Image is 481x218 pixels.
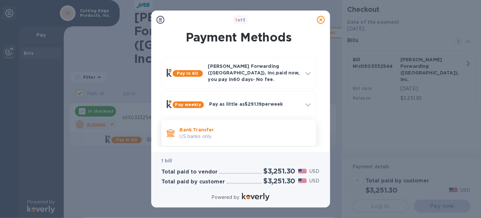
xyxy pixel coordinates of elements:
[242,193,270,201] img: Logo
[180,126,311,133] p: Bank Transfer
[309,177,319,184] p: USD
[177,71,198,76] b: Pay in 60
[298,169,307,174] img: USD
[160,30,318,44] h1: Payment Methods
[175,102,201,107] b: Pay weekly
[162,179,225,185] h3: Total paid by customer
[211,194,239,201] p: Powered by
[263,167,295,175] h2: $3,251.30
[180,133,311,140] p: US banks only.
[236,17,237,22] span: 1
[209,101,300,107] p: Pay as little as $291.19 per week
[208,63,300,83] p: [PERSON_NAME] Forwarding ([GEOGRAPHIC_DATA]), Inc. paid now, you pay in 60 days - No fee.
[162,169,218,175] h3: Total paid to vendor
[263,177,295,185] h2: $3,251.30
[236,17,246,22] b: of 3
[309,168,319,175] p: USD
[298,178,307,183] img: USD
[162,158,172,163] b: 1 bill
